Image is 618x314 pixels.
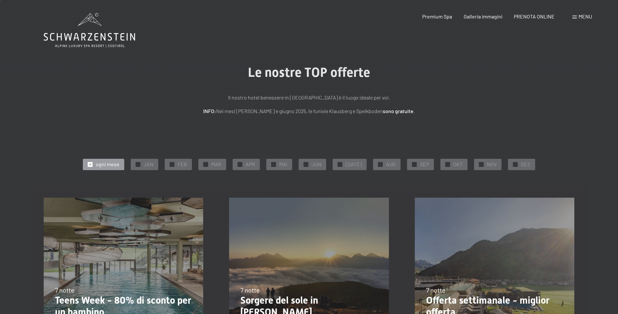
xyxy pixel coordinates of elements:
[147,107,471,115] p: Nei mesi [PERSON_NAME] e giugno 2025, le funivie Klausberg e Speikboden .
[248,65,370,80] span: Le nostre TOP offerte
[339,162,341,167] span: ✓
[204,162,207,167] span: ✓
[246,161,255,168] span: APR
[386,161,396,168] span: AUG
[89,162,92,167] span: ✓
[346,161,362,168] span: [DATE]
[137,162,139,167] span: ✓
[579,13,592,19] span: Menu
[521,161,530,168] span: DEZ
[96,161,119,168] span: ogni mese
[453,161,463,168] span: OKT
[422,13,452,19] a: Premium Spa
[514,162,517,167] span: ✓
[305,162,307,167] span: ✓
[464,13,502,19] a: Galleria immagini
[487,161,497,168] span: NOV
[55,286,74,294] span: 7 notte
[383,108,414,114] strong: sono gratuite
[211,161,221,168] span: MAR
[480,162,483,167] span: ✓
[426,286,446,294] span: 7 notte
[279,161,287,168] span: MAI
[447,162,449,167] span: ✓
[147,93,471,102] p: Il nostro hotel benessere in [GEOGRAPHIC_DATA] è il luogo ideale per voi.
[379,162,382,167] span: ✓
[239,162,241,167] span: ✓
[272,162,275,167] span: ✓
[144,161,153,168] span: JAN
[240,286,260,294] span: 7 notte
[171,162,173,167] span: ✓
[312,161,321,168] span: JUN
[203,108,216,114] strong: INFO:
[420,161,429,168] span: SEP
[514,13,555,19] a: PRENOTA ONLINE
[413,162,416,167] span: ✓
[178,161,187,168] span: FEB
